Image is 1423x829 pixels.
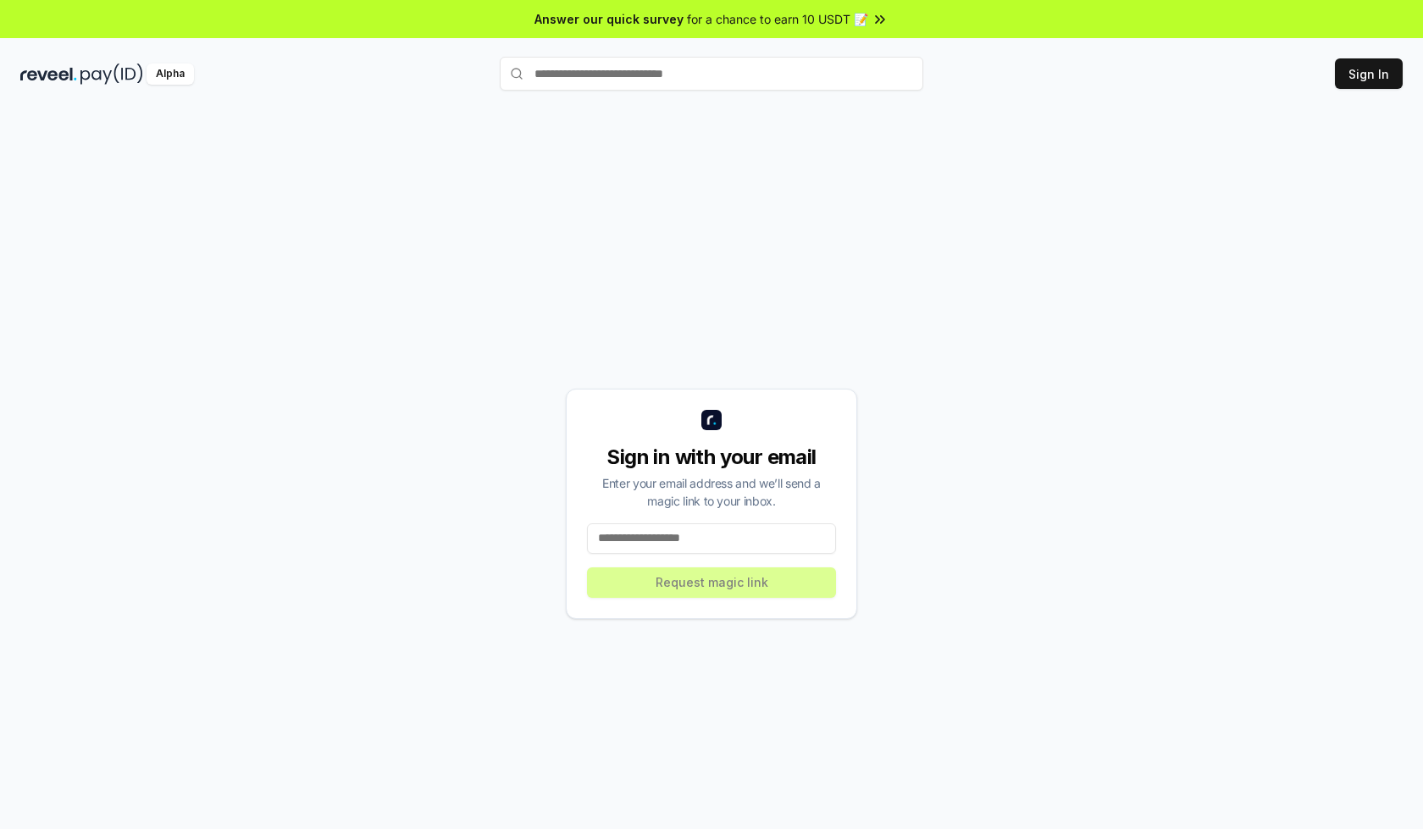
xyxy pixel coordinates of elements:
[534,10,684,28] span: Answer our quick survey
[147,64,194,85] div: Alpha
[587,444,836,471] div: Sign in with your email
[1335,58,1403,89] button: Sign In
[20,64,77,85] img: reveel_dark
[701,410,722,430] img: logo_small
[687,10,868,28] span: for a chance to earn 10 USDT 📝
[587,474,836,510] div: Enter your email address and we’ll send a magic link to your inbox.
[80,64,143,85] img: pay_id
